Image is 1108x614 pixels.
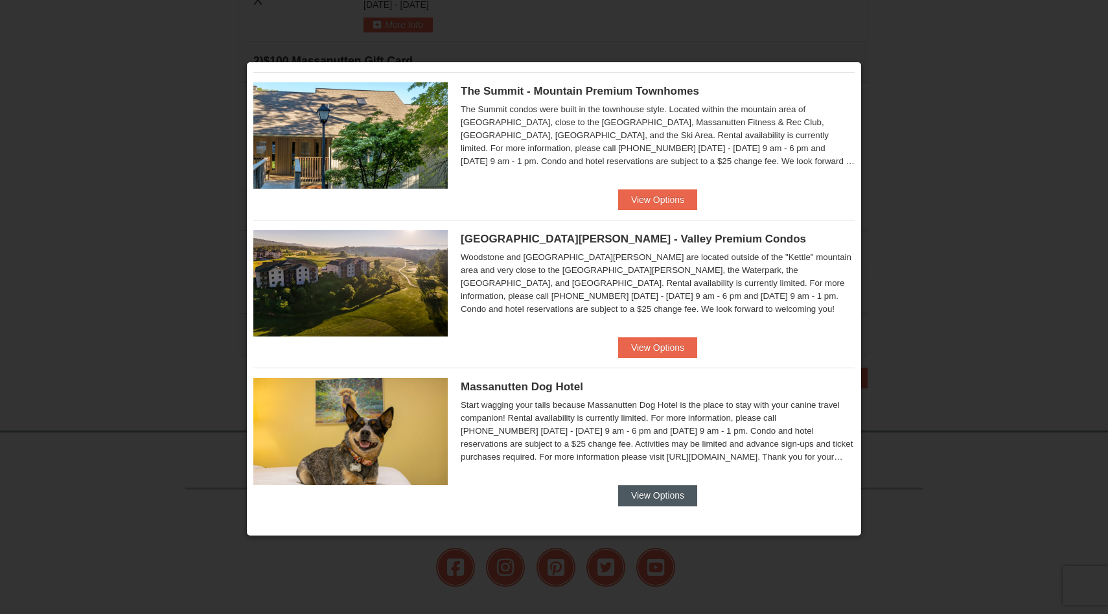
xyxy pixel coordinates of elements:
div: Start wagging your tails because Massanutten Dog Hotel is the place to stay with your canine trav... [461,399,855,464]
span: The Summit - Mountain Premium Townhomes [461,85,699,97]
button: View Options [618,189,697,210]
img: 27428181-5-81c892a3.jpg [253,378,448,484]
img: 19219041-4-ec11c166.jpg [253,230,448,337]
img: 19219034-1-0eee7e00.jpg [253,82,448,189]
span: [GEOGRAPHIC_DATA][PERSON_NAME] - Valley Premium Condos [461,233,806,245]
div: Woodstone and [GEOGRAPHIC_DATA][PERSON_NAME] are located outside of the "Kettle" mountain area an... [461,251,855,316]
button: View Options [618,485,697,506]
div: The Summit condos were built in the townhouse style. Located within the mountain area of [GEOGRAP... [461,103,855,168]
button: View Options [618,337,697,358]
span: Massanutten Dog Hotel [461,381,583,393]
